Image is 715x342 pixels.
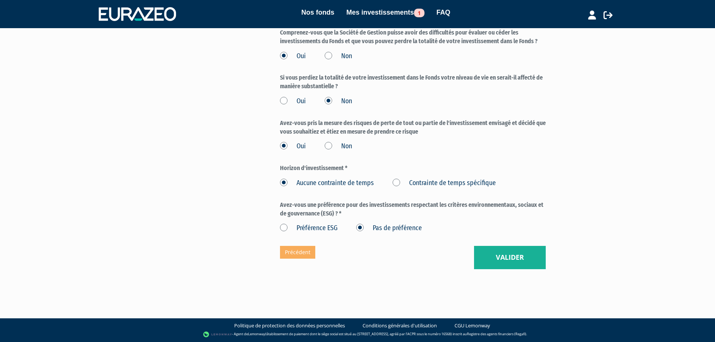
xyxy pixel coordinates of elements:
label: Contrainte de temps spécifique [393,178,496,188]
label: Aucune contrainte de temps [280,178,374,188]
a: Registre des agents financiers (Regafi) [467,331,526,336]
img: logo-lemonway.png [203,331,232,338]
label: Non [325,96,352,106]
label: Avez-vous une préférence pour des investissements respectant les critères environnementaux, socia... [280,201,546,218]
a: Conditions générales d'utilisation [363,322,437,329]
a: Mes investissements1 [346,7,424,18]
label: Comprenez-vous que la Société de Gestion puisse avoir des difficultés pour évaluer ou céder les i... [280,29,546,46]
img: 1732889491-logotype_eurazeo_blanc_rvb.png [99,7,176,21]
label: Non [325,51,352,61]
a: Nos fonds [301,7,334,18]
a: Politique de protection des données personnelles [234,322,345,329]
label: Oui [280,142,306,151]
button: Valider [474,246,546,269]
a: Précédent [280,246,315,259]
label: Si vous perdiez la totalité de votre investissement dans le Fonds votre niveau de vie en serait-i... [280,74,546,91]
a: FAQ [437,7,450,18]
label: Oui [280,51,306,61]
label: Oui [280,96,306,106]
label: Avez-vous pris la mesure des risques de perte de tout ou partie de l'investissement envisagé et d... [280,119,546,136]
label: Horizon d'investissement * [280,164,546,173]
a: Lemonway [248,331,265,336]
label: Non [325,142,352,151]
span: 1 [414,9,424,17]
div: - Agent de (établissement de paiement dont le siège social est situé au [STREET_ADDRESS], agréé p... [8,331,707,338]
a: CGU Lemonway [455,322,490,329]
label: Pas de préférence [356,223,422,233]
label: Préférence ESG [280,223,337,233]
